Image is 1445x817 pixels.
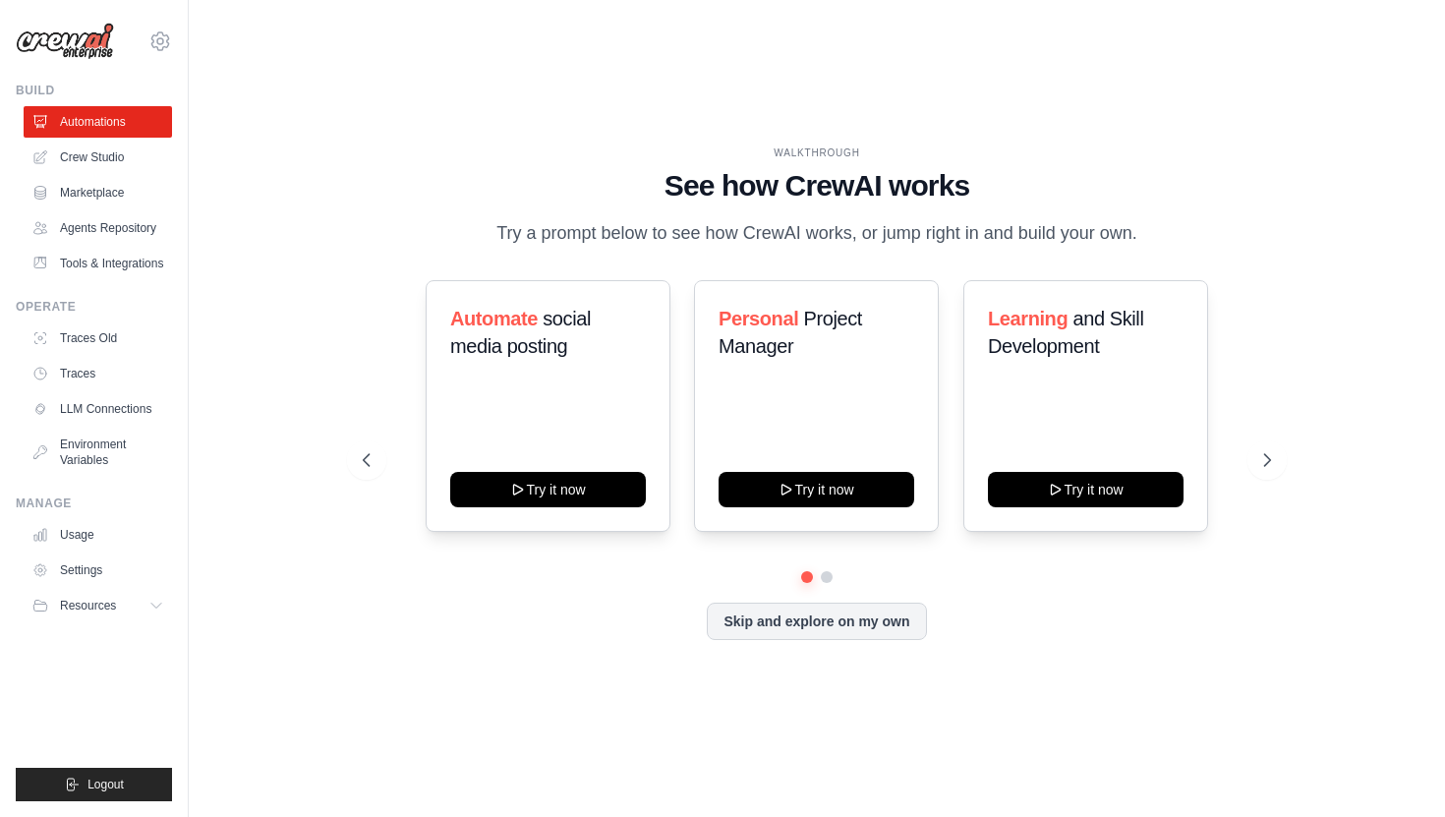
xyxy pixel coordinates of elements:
[988,308,1068,329] span: Learning
[16,768,172,801] button: Logout
[24,212,172,244] a: Agents Repository
[450,472,646,507] button: Try it now
[16,23,114,60] img: Logo
[719,308,862,357] span: Project Manager
[363,146,1270,160] div: WALKTHROUGH
[487,219,1147,248] p: Try a prompt below to see how CrewAI works, or jump right in and build your own.
[24,429,172,476] a: Environment Variables
[450,308,591,357] span: social media posting
[24,358,172,389] a: Traces
[16,83,172,98] div: Build
[707,603,926,640] button: Skip and explore on my own
[719,472,914,507] button: Try it now
[24,142,172,173] a: Crew Studio
[87,777,124,792] span: Logout
[719,308,798,329] span: Personal
[24,519,172,551] a: Usage
[24,393,172,425] a: LLM Connections
[450,308,538,329] span: Automate
[988,308,1143,357] span: and Skill Development
[24,248,172,279] a: Tools & Integrations
[988,472,1184,507] button: Try it now
[363,168,1270,204] h1: See how CrewAI works
[16,299,172,315] div: Operate
[24,590,172,621] button: Resources
[24,554,172,586] a: Settings
[24,322,172,354] a: Traces Old
[24,106,172,138] a: Automations
[16,496,172,511] div: Manage
[24,177,172,208] a: Marketplace
[60,598,116,613] span: Resources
